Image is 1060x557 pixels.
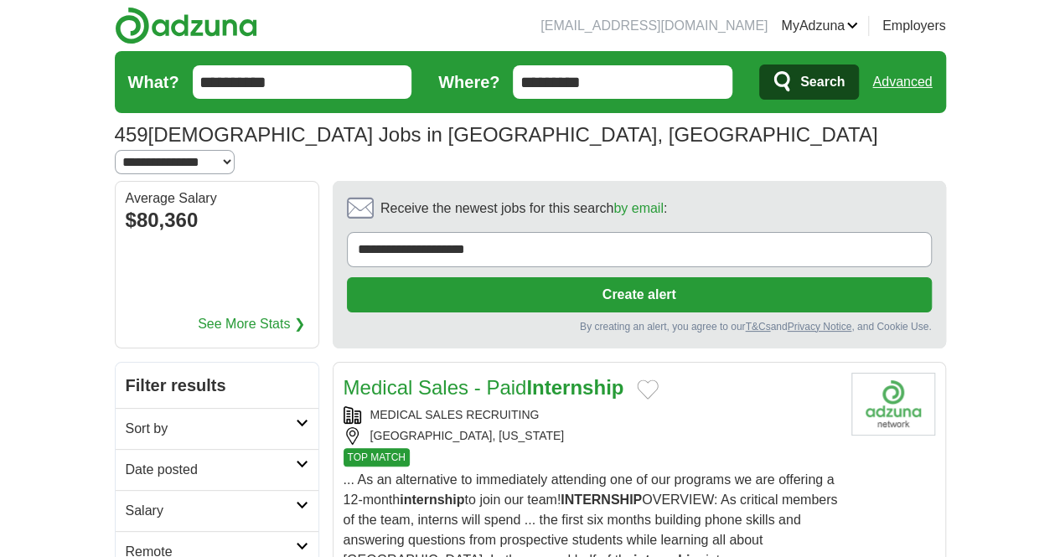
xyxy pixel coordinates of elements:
[115,7,257,44] img: Adzuna logo
[126,501,296,521] h2: Salary
[126,205,308,235] div: $80,360
[613,201,664,215] a: by email
[347,319,932,334] div: By creating an alert, you agree to our and , and Cookie Use.
[344,376,624,399] a: Medical Sales - PaidInternship
[116,490,318,531] a: Salary
[800,65,845,99] span: Search
[882,16,946,36] a: Employers
[116,363,318,408] h2: Filter results
[540,16,768,36] li: [EMAIL_ADDRESS][DOMAIN_NAME]
[872,65,932,99] a: Advanced
[344,427,838,445] div: [GEOGRAPHIC_DATA], [US_STATE]
[347,277,932,312] button: Create alert
[126,192,308,205] div: Average Salary
[115,120,148,150] span: 459
[637,379,659,400] button: Add to favorite jobs
[759,64,859,100] button: Search
[198,314,305,334] a: See More Stats ❯
[851,373,935,436] img: Company logo
[380,199,667,219] span: Receive the newest jobs for this search :
[781,16,858,36] a: MyAdzuna
[116,408,318,449] a: Sort by
[344,406,838,424] div: MEDICAL SALES RECRUITING
[115,123,878,146] h1: [DEMOGRAPHIC_DATA] Jobs in [GEOGRAPHIC_DATA], [GEOGRAPHIC_DATA]
[438,70,499,95] label: Where?
[787,321,851,333] a: Privacy Notice
[526,376,623,399] strong: Internship
[344,448,410,467] span: TOP MATCH
[128,70,179,95] label: What?
[561,493,642,507] strong: INTERNSHIP
[126,419,296,439] h2: Sort by
[400,493,464,507] strong: internship
[745,321,770,333] a: T&Cs
[126,460,296,480] h2: Date posted
[116,449,318,490] a: Date posted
